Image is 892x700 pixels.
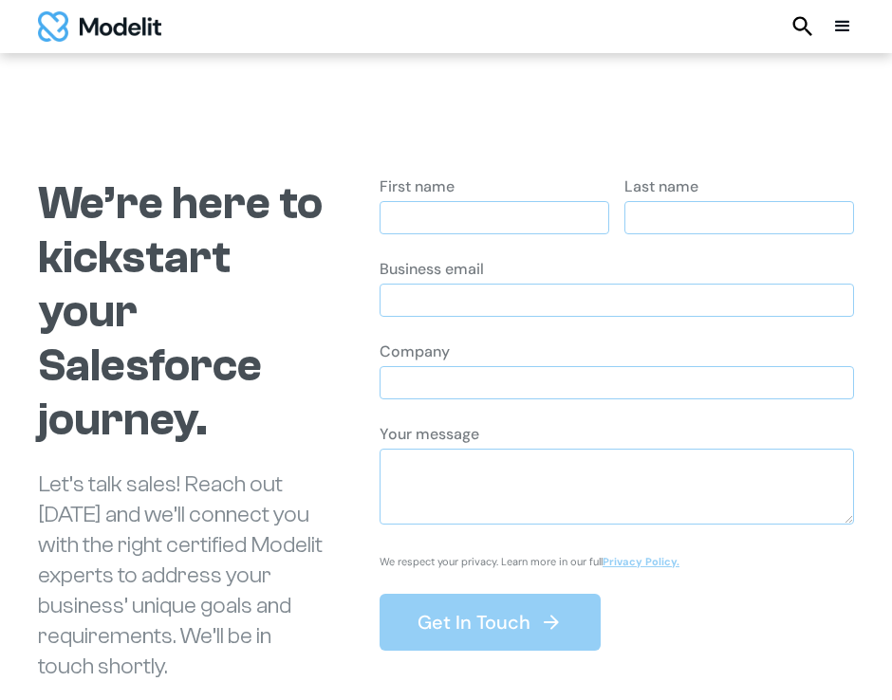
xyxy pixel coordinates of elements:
p: We respect your privacy. Learn more in our full [380,555,679,569]
a: Privacy Policy. [603,555,679,568]
a: home [38,11,161,42]
div: Business email [380,259,854,280]
div: First name [380,176,609,197]
img: arrow right [540,611,563,634]
img: modelit logo [38,11,161,42]
div: Last name [624,176,854,197]
div: menu [831,15,854,38]
h1: We’re here to kickstart your Salesforce journey. [38,176,323,447]
button: Get In Touch [380,594,601,651]
div: Company [380,341,854,362]
div: Your message [380,424,854,445]
div: Get In Touch [418,609,530,636]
